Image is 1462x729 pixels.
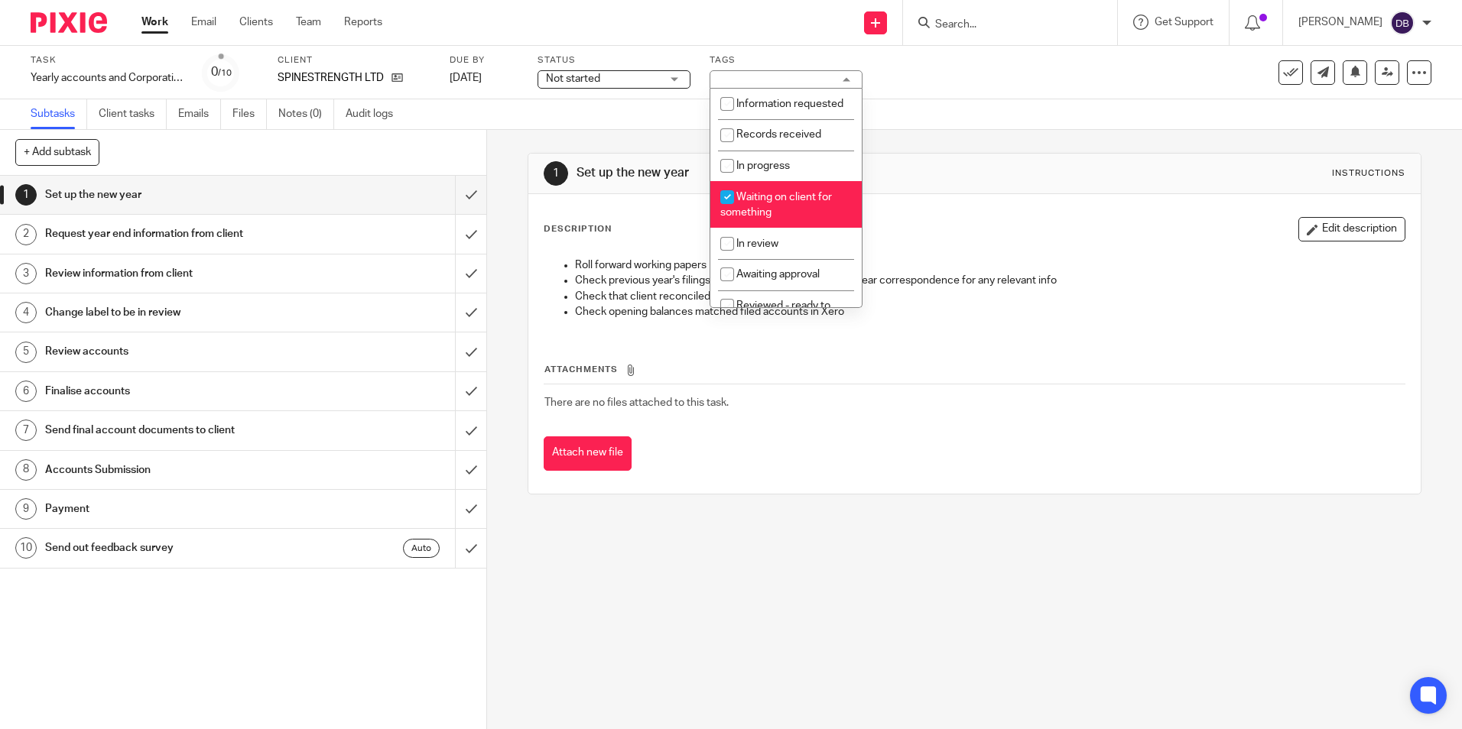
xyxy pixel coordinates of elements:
a: Files [232,99,267,129]
a: Team [296,15,321,30]
a: Client tasks [99,99,167,129]
h1: Review accounts [45,340,308,363]
h1: Review information from client [45,262,308,285]
span: Waiting on client for something [720,192,832,219]
a: Audit logs [346,99,404,129]
h1: Set up the new year [577,165,1007,181]
span: In progress [736,160,790,171]
small: /10 [218,69,232,77]
h1: Send final account documents to client [45,419,308,442]
div: 5 [15,342,37,363]
img: Pixie [31,12,107,33]
div: 1 [544,161,568,186]
span: Get Support [1155,17,1213,28]
h1: Request year end information from client [45,222,308,245]
input: Search [934,18,1071,32]
div: 8 [15,459,37,481]
h1: Set up the new year [45,183,308,206]
label: Status [538,54,690,66]
h1: Finalise accounts [45,380,308,403]
label: Due by [450,54,518,66]
span: Not started [546,73,600,84]
label: Client [278,54,430,66]
p: Check opening balances matched filed accounts in Xero [575,304,1404,319]
span: Attachments [544,365,618,374]
p: SPINESTRENGTH LTD [278,70,384,86]
a: Work [141,15,168,30]
div: 2 [15,224,37,245]
label: Task [31,54,184,66]
p: Description [544,223,612,235]
a: Reports [344,15,382,30]
div: Auto [403,539,440,558]
span: Reviewed - ready to send to client [720,300,830,327]
img: svg%3E [1390,11,1415,35]
p: [PERSON_NAME] [1298,15,1382,30]
div: 3 [15,263,37,284]
p: Roll forward working papers [575,258,1404,273]
div: 4 [15,302,37,323]
div: 10 [15,537,37,559]
span: Information requested [736,99,843,109]
div: 7 [15,420,37,441]
span: Awaiting approval [736,269,820,280]
span: Records received [736,129,821,140]
a: Email [191,15,216,30]
span: There are no files attached to this task. [544,397,729,408]
h1: Send out feedback survey [45,536,308,559]
h1: Change label to be in review [45,301,308,324]
button: Attach new file [544,436,632,471]
div: 1 [15,184,37,206]
a: Clients [239,15,273,30]
p: Check previous year's filings, meeting minutes and current year correspondence for any relevant info [575,273,1404,288]
button: Edit description [1298,217,1405,241]
div: 0 [211,63,232,81]
h1: Accounts Submission [45,458,308,481]
p: Check that client reconciled all bank items in year [575,289,1404,304]
div: Yearly accounts and Corporation tax return [31,70,184,86]
button: + Add subtask [15,139,99,165]
span: [DATE] [450,73,482,83]
div: Instructions [1332,167,1405,180]
h1: Payment [45,497,308,520]
div: 9 [15,498,37,520]
span: In review [736,238,778,249]
label: Tags [710,54,863,66]
a: Subtasks [31,99,87,129]
a: Emails [178,99,221,129]
div: 6 [15,381,37,402]
a: Notes (0) [278,99,334,129]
